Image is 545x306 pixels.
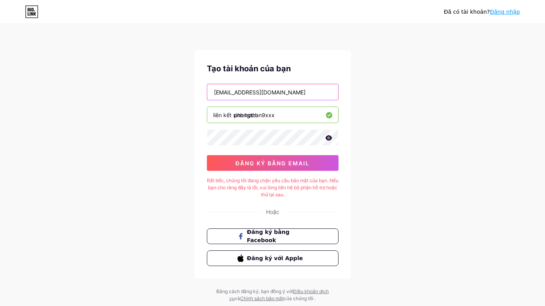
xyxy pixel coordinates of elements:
font: liên kết sinh học/ [213,112,256,118]
font: Bằng cách đăng ký, bạn đồng ý với [216,288,293,294]
a: Chính sách bảo mật [240,295,284,301]
font: và [235,295,240,301]
button: đăng ký bằng email [207,155,339,171]
font: Đã có tài khoản? [444,9,490,15]
a: Đăng nhập [490,9,520,15]
font: đăng ký bằng email [235,160,310,167]
input: tên người dùng [207,107,338,123]
font: Rất tiếc, chúng tôi đang chặn yêu cầu bảo mật của bạn. Nếu bạn cho rằng đây là lỗi, vui lòng liên... [207,177,339,197]
font: của chúng tôi . [284,295,316,301]
button: Đăng ký với Apple [207,250,339,266]
button: Đăng ký bằng Facebook [207,228,339,244]
font: Đăng ký bằng Facebook [247,229,290,243]
font: Đăng ký với Apple [247,255,303,261]
input: E-mail [207,84,338,100]
font: Hoặc [266,208,279,215]
font: Tạo tài khoản của bạn [207,64,291,73]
